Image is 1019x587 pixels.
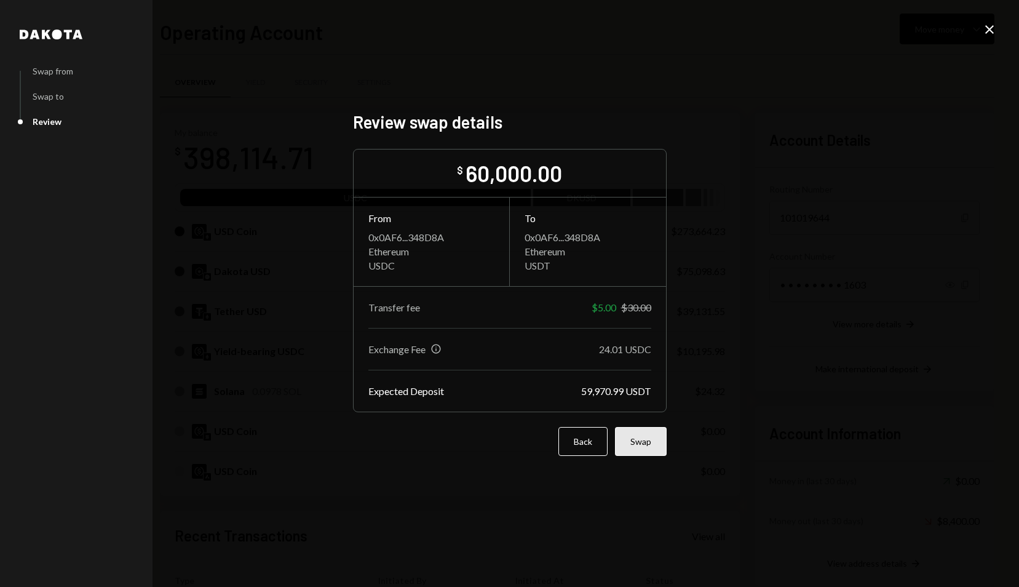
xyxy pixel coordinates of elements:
[558,427,608,456] button: Back
[466,159,562,187] div: 60,000.00
[33,116,61,127] div: Review
[525,212,651,224] div: To
[525,246,651,257] div: Ethereum
[581,385,651,397] div: 59,970.99 USDT
[615,427,667,456] button: Swap
[525,260,651,271] div: USDT
[457,164,463,177] div: $
[592,301,616,313] div: $5.00
[368,212,494,224] div: From
[621,301,651,313] div: $30.00
[368,260,494,271] div: USDC
[353,110,667,134] h2: Review swap details
[368,301,420,313] div: Transfer fee
[33,66,73,76] div: Swap from
[368,343,426,355] div: Exchange Fee
[368,231,494,243] div: 0x0AF6...348D8A
[599,343,651,355] div: 24.01 USDC
[368,246,494,257] div: Ethereum
[33,91,64,102] div: Swap to
[525,231,651,243] div: 0x0AF6...348D8A
[368,385,444,397] div: Expected Deposit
